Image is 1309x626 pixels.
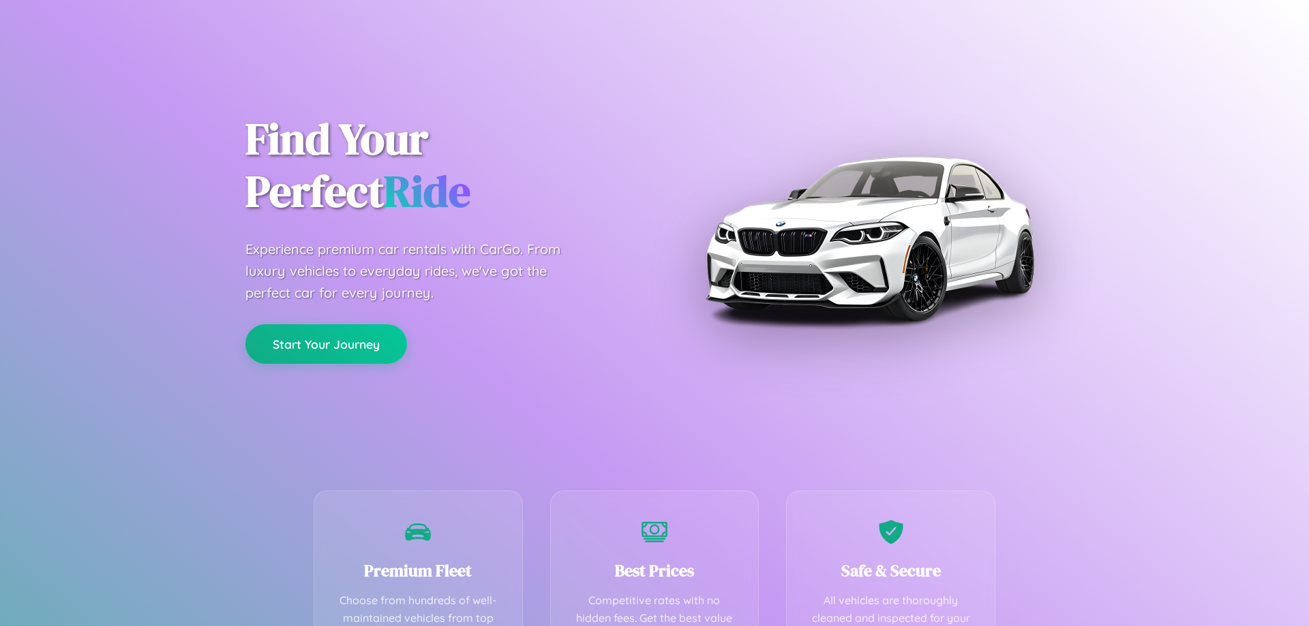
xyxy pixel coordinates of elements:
[699,68,1040,409] img: Premium BMW car rental vehicle
[807,559,974,582] h3: Safe & Secure
[245,113,634,218] h1: Find Your Perfect
[335,559,502,582] h3: Premium Fleet
[384,161,470,221] span: Ride
[245,238,586,304] p: Experience premium car rentals with CarGo. From luxury vehicles to everyday rides, we've got the ...
[571,559,738,582] h3: Best Prices
[245,324,407,364] button: Start Your Journey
